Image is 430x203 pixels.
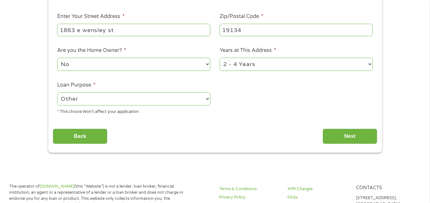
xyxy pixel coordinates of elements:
label: Zip/Postal Code [220,13,263,20]
a: FAQs [287,194,348,200]
input: Back [53,129,107,144]
input: 1 Main Street [57,24,210,36]
a: APR Charges [287,186,348,192]
h4: Contacts [356,185,417,191]
label: Enter Your Street Address [57,13,125,20]
label: Loan Purpose [57,82,96,89]
a: Privacy Policy [219,194,280,200]
a: Terms & Conditions [219,186,280,192]
label: Years at This Address [220,47,276,54]
label: Are you the Home Owner? [57,47,126,54]
div: * This choice Won’t affect your application [57,106,210,115]
input: Next [323,129,377,144]
a: [DOMAIN_NAME] [40,184,74,189]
